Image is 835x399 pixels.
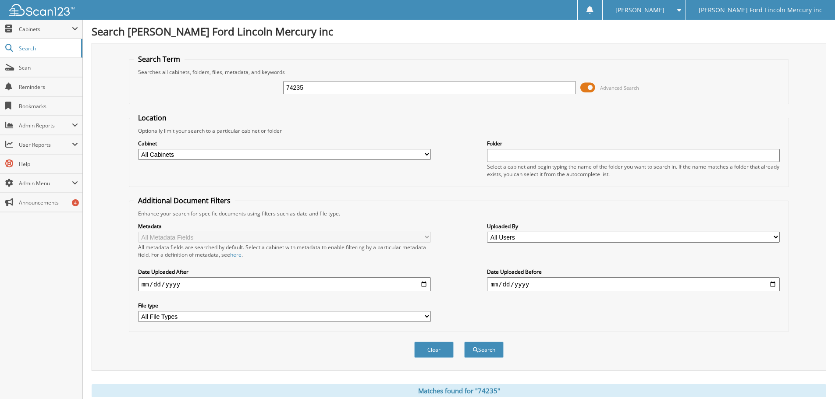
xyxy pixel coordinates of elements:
div: 4 [72,199,79,206]
span: Help [19,160,78,168]
span: Cabinets [19,25,72,33]
div: Optionally limit your search to a particular cabinet or folder [134,127,784,134]
span: Reminders [19,83,78,91]
div: Enhance your search for specific documents using filters such as date and file type. [134,210,784,217]
span: Advanced Search [600,85,639,91]
button: Clear [414,342,454,358]
span: User Reports [19,141,72,148]
legend: Additional Document Filters [134,196,235,205]
label: File type [138,302,431,309]
span: [PERSON_NAME] [615,7,664,13]
input: start [138,277,431,291]
button: Search [464,342,504,358]
span: [PERSON_NAME] Ford Lincoln Mercury inc [699,7,822,13]
label: Cabinet [138,140,431,147]
legend: Location [134,113,171,123]
label: Date Uploaded After [138,268,431,275]
label: Uploaded By [487,222,780,230]
h1: Search [PERSON_NAME] Ford Lincoln Mercury inc [92,24,826,39]
div: Searches all cabinets, folders, files, metadata, and keywords [134,68,784,76]
div: Select a cabinet and begin typing the name of the folder you want to search in. If the name match... [487,163,780,178]
label: Metadata [138,222,431,230]
input: end [487,277,780,291]
span: Bookmarks [19,102,78,110]
span: Admin Reports [19,122,72,129]
div: All metadata fields are searched by default. Select a cabinet with metadata to enable filtering b... [138,244,431,258]
label: Folder [487,140,780,147]
span: Admin Menu [19,180,72,187]
div: Matches found for "74235" [92,384,826,397]
a: here [230,251,242,258]
span: Search [19,45,77,52]
legend: Search Term [134,54,185,64]
span: Scan [19,64,78,71]
span: Announcements [19,199,78,206]
label: Date Uploaded Before [487,268,780,275]
img: scan123-logo-white.svg [9,4,75,16]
